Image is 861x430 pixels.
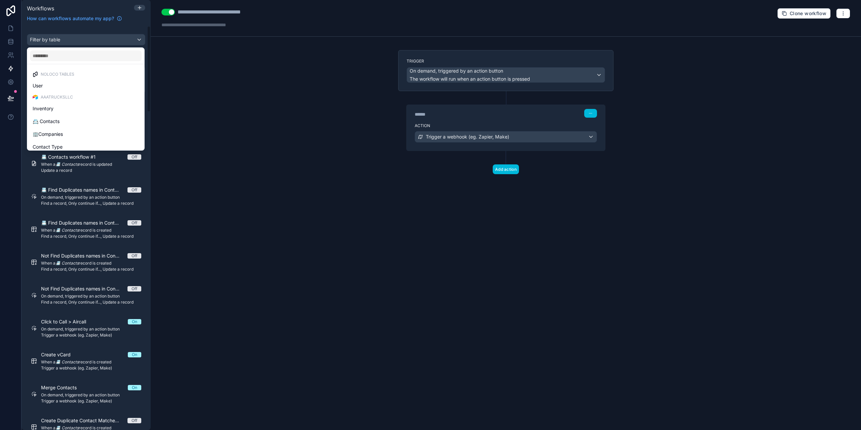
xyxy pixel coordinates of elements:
span: Inventory [33,105,53,113]
span: User [33,82,43,90]
span: AAATrucksLLC [41,94,73,100]
span: Noloco tables [41,72,74,77]
button: On demand, triggered by an action buttonThe workflow will run when an action button is pressed [407,67,605,83]
span: Contact Type [33,143,63,151]
span: 📇 Contacts [33,117,60,125]
span: On demand, triggered by an action button [410,68,503,74]
span: Trigger a webhook (eg. Zapier, Make) [426,133,509,140]
span: 🏢Companies [33,130,63,138]
div: scrollable content [22,26,151,430]
span: The workflow will run when an action button is pressed [410,76,530,82]
button: Trigger a webhook (eg. Zapier, Make) [415,131,597,143]
img: Airtable Logo [33,94,38,100]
